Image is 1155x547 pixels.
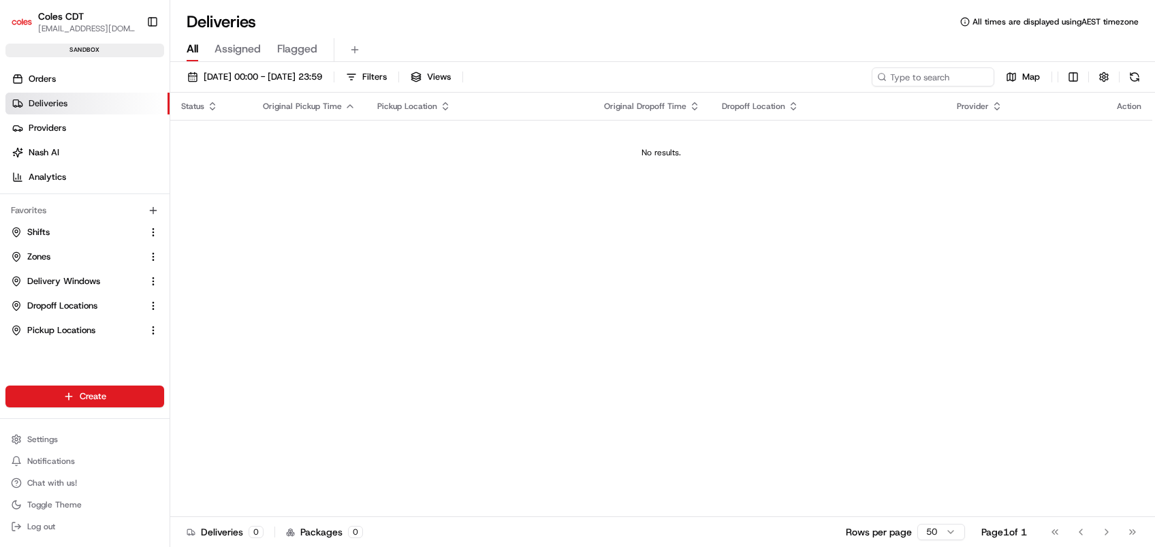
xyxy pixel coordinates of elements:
button: [EMAIL_ADDRESS][DOMAIN_NAME] [38,23,136,34]
button: Create [5,386,164,407]
button: Settings [5,430,164,449]
span: Filters [362,71,387,83]
button: Pickup Locations [5,319,164,341]
span: Deliveries [29,97,67,110]
span: Settings [27,434,58,445]
div: sandbox [5,44,164,57]
div: Action [1117,101,1141,112]
span: Dropoff Location [722,101,785,112]
a: Dropoff Locations [11,300,142,312]
span: Assigned [215,41,261,57]
span: Views [427,71,451,83]
a: Delivery Windows [11,275,142,287]
span: All [187,41,198,57]
span: Delivery Windows [27,275,100,287]
span: Shifts [27,226,50,238]
span: Map [1022,71,1040,83]
button: Notifications [5,452,164,471]
button: Filters [340,67,393,87]
span: Create [80,390,106,403]
span: Nash AI [29,146,59,159]
span: Original Dropoff Time [604,101,686,112]
button: Coles CDT [38,10,84,23]
a: Analytics [5,166,170,188]
span: Pickup Locations [27,324,95,337]
a: Shifts [11,226,142,238]
span: Zones [27,251,50,263]
a: Nash AI [5,142,170,163]
button: Coles CDTColes CDT[EMAIL_ADDRESS][DOMAIN_NAME] [5,5,141,38]
span: Toggle Theme [27,499,82,510]
span: All times are displayed using AEST timezone [972,16,1139,27]
a: Orders [5,68,170,90]
button: Shifts [5,221,164,243]
a: Pickup Locations [11,324,142,337]
span: Chat with us! [27,478,77,488]
div: Page 1 of 1 [981,525,1027,539]
input: Type to search [872,67,994,87]
a: Zones [11,251,142,263]
span: Provider [957,101,989,112]
div: No results. [176,147,1147,158]
div: Favorites [5,200,164,221]
span: [DATE] 00:00 - [DATE] 23:59 [204,71,322,83]
span: Status [181,101,204,112]
p: Rows per page [846,525,912,539]
button: Delivery Windows [5,270,164,292]
a: Deliveries [5,93,170,114]
button: Views [405,67,457,87]
span: Pickup Location [377,101,437,112]
span: Log out [27,521,55,532]
div: Deliveries [187,525,264,539]
button: Dropoff Locations [5,295,164,317]
button: [DATE] 00:00 - [DATE] 23:59 [181,67,328,87]
button: Zones [5,246,164,268]
span: Dropoff Locations [27,300,97,312]
button: Refresh [1125,67,1144,87]
span: Providers [29,122,66,134]
h1: Deliveries [187,11,256,33]
span: Flagged [277,41,317,57]
div: Packages [286,525,363,539]
span: Original Pickup Time [263,101,342,112]
span: Notifications [27,456,75,467]
img: Coles CDT [11,11,33,33]
button: Chat with us! [5,473,164,493]
div: 0 [249,526,264,538]
button: Map [1000,67,1046,87]
button: Toggle Theme [5,495,164,514]
span: Analytics [29,171,66,183]
div: 0 [348,526,363,538]
a: Providers [5,117,170,139]
span: Orders [29,73,56,85]
button: Log out [5,517,164,536]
